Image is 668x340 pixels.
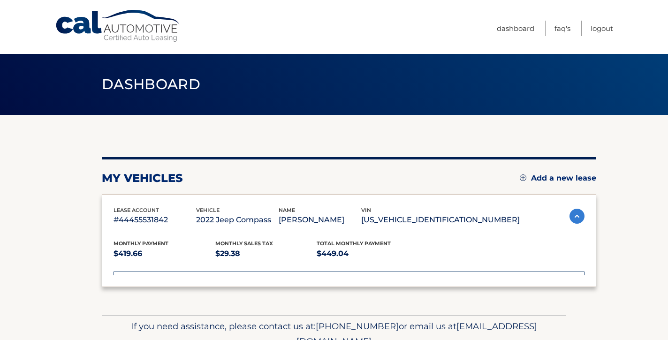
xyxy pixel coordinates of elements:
[114,207,159,213] span: lease account
[317,247,418,260] p: $449.04
[361,207,371,213] span: vin
[102,76,200,93] span: Dashboard
[215,247,317,260] p: $29.38
[361,213,520,227] p: [US_VEHICLE_IDENTIFICATION_NUMBER]
[279,207,295,213] span: name
[554,21,570,36] a: FAQ's
[196,213,279,227] p: 2022 Jeep Compass
[591,21,613,36] a: Logout
[497,21,534,36] a: Dashboard
[102,171,183,185] h2: my vehicles
[569,209,584,224] img: accordion-active.svg
[316,321,399,332] span: [PHONE_NUMBER]
[279,213,361,227] p: [PERSON_NAME]
[520,174,526,181] img: add.svg
[215,240,273,247] span: Monthly sales Tax
[55,9,182,43] a: Cal Automotive
[520,174,596,183] a: Add a new lease
[114,240,168,247] span: Monthly Payment
[196,207,220,213] span: vehicle
[114,213,196,227] p: #44455531842
[317,240,391,247] span: Total Monthly Payment
[114,247,215,260] p: $419.66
